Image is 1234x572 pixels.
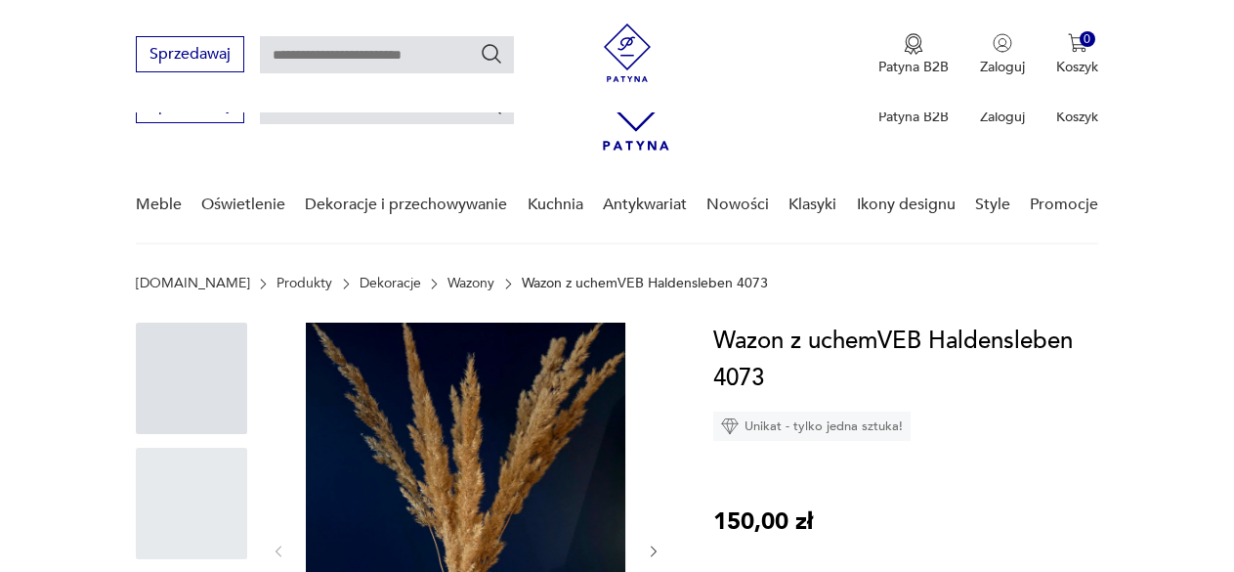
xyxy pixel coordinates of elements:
button: Sprzedawaj [136,36,244,72]
p: 150,00 zł [713,504,813,541]
div: 0 [1080,31,1096,48]
img: Ikona koszyka [1068,33,1087,53]
a: Wazony [447,276,494,291]
img: Patyna - sklep z meblami i dekoracjami vintage [598,23,657,82]
a: Dekoracje [360,276,421,291]
a: Sprzedawaj [136,100,244,113]
a: Klasyki [788,167,836,242]
button: Patyna B2B [878,33,949,76]
a: Kuchnia [528,167,583,242]
a: Oświetlenie [201,167,285,242]
button: Szukaj [480,42,503,66]
h1: Wazon z uchemVEB Haldensleben 4073 [713,323,1098,397]
a: Ikona medaluPatyna B2B [878,33,949,76]
p: Wazon z uchemVEB Haldensleben 4073 [522,276,768,291]
div: Unikat - tylko jedna sztuka! [713,412,911,441]
a: Promocje [1030,167,1098,242]
button: Zaloguj [980,33,1025,76]
p: Koszyk [1056,58,1098,76]
a: Produkty [277,276,332,291]
a: Dekoracje i przechowywanie [305,167,507,242]
a: Sprzedawaj [136,49,244,63]
button: 0Koszyk [1056,33,1098,76]
img: Ikona medalu [904,33,923,55]
img: Ikona diamentu [721,418,739,435]
p: Patyna B2B [878,108,949,126]
p: Patyna B2B [878,58,949,76]
a: Style [975,167,1010,242]
a: Ikony designu [857,167,956,242]
img: Ikonka użytkownika [993,33,1012,53]
a: Antykwariat [603,167,687,242]
a: Meble [136,167,182,242]
p: Zaloguj [980,108,1025,126]
p: Koszyk [1056,108,1098,126]
a: [DOMAIN_NAME] [136,276,250,291]
a: Nowości [706,167,769,242]
p: Zaloguj [980,58,1025,76]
